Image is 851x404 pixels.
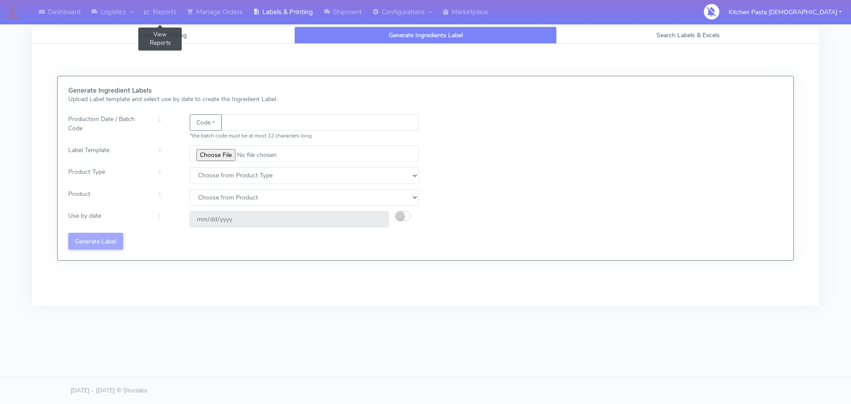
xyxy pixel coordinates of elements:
button: Kitchen Pasta [DEMOGRAPHIC_DATA] [722,3,848,21]
button: Code [190,114,222,131]
div: Label Template [62,145,152,162]
button: Generate Label [68,233,123,249]
h5: Generate Ingredient Labels [68,87,419,94]
div: : [152,145,183,162]
p: Upload Label template and select use by date to create the Ingredient Label. [68,94,419,104]
span: Generate Ingredients Label [389,31,463,39]
span: Search Labels & Excels [656,31,720,39]
div: Use by date [62,211,152,227]
div: Product Type [62,167,152,184]
div: : [152,114,183,140]
div: : [152,189,183,206]
div: Production Date / Batch Code [62,114,152,140]
div: : [152,211,183,227]
ul: Tabs [32,27,819,44]
div: : [152,167,183,184]
div: Product [62,189,152,206]
span: Labels & Printing [140,31,187,39]
small: *the batch code must be at most 12 characters long. [190,132,313,139]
